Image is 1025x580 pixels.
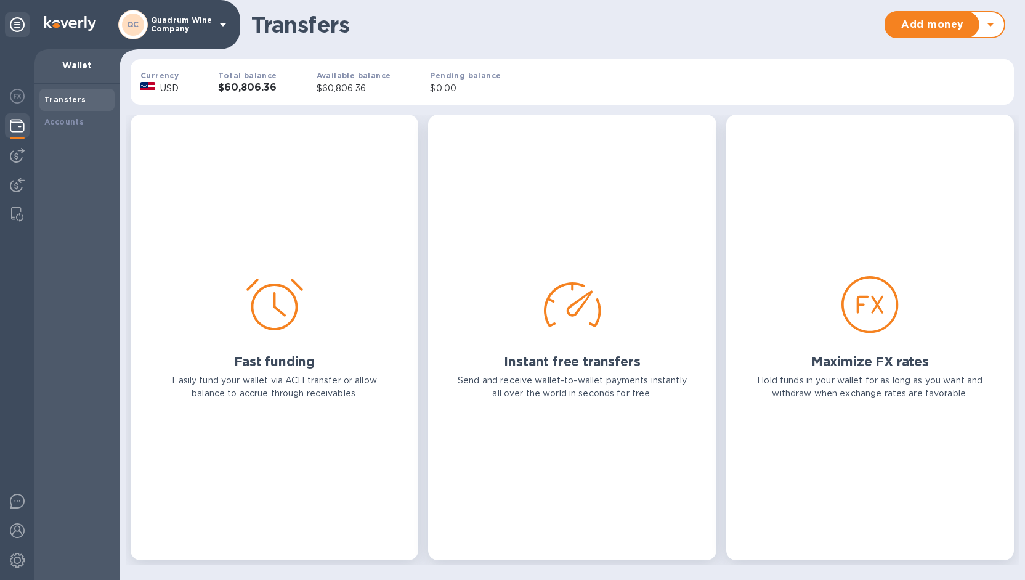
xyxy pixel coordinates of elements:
[896,17,970,32] span: Add money
[10,118,25,133] img: Wallets
[886,12,979,37] button: Add money
[218,71,277,80] b: Total balance
[218,82,277,94] h3: $60,806.36
[751,374,989,400] p: Hold funds in your wallet for as long as you want and withdraw when exchange rates are favorable.
[44,16,96,31] img: Logo
[44,95,86,104] b: Transfers
[44,117,84,126] b: Accounts
[155,374,394,400] p: Easily fund your wallet via ACH transfer or allow balance to accrue through receivables.
[151,16,213,33] p: Quadrum Wine Company
[10,89,25,104] img: Foreign exchange
[317,82,391,95] p: $60,806.36
[504,354,640,369] h2: Instant free transfers
[430,71,501,80] b: Pending balance
[251,12,878,38] h1: Transfers
[317,71,391,80] b: Available balance
[160,82,179,95] p: USD
[140,71,179,80] b: Currency
[430,82,501,95] p: $0.00
[44,59,110,71] p: Wallet
[811,354,929,369] h2: Maximize FX rates
[5,12,30,37] div: Unpin categories
[453,374,691,400] p: Send and receive wallet-to-wallet payments instantly all over the world in seconds for free.
[234,354,315,369] h2: Fast funding
[127,20,139,29] b: QC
